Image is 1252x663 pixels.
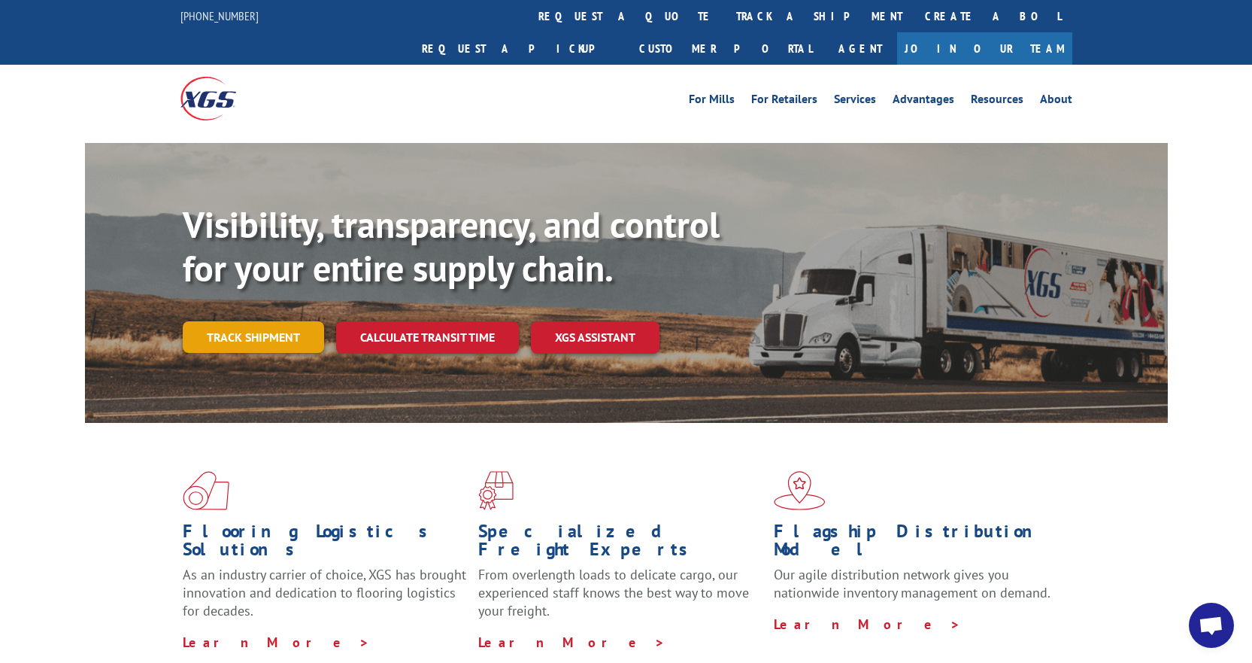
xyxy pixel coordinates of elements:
[180,8,259,23] a: [PHONE_NUMBER]
[183,566,466,619] span: As an industry carrier of choice, XGS has brought innovation and dedication to flooring logistics...
[689,93,735,110] a: For Mills
[628,32,823,65] a: Customer Portal
[774,616,961,633] a: Learn More >
[834,93,876,110] a: Services
[183,321,324,353] a: Track shipment
[478,522,762,566] h1: Specialized Freight Experts
[478,471,514,510] img: xgs-icon-focused-on-flooring-red
[183,201,720,291] b: Visibility, transparency, and control for your entire supply chain.
[971,93,1023,110] a: Resources
[774,566,1050,601] span: Our agile distribution network gives you nationwide inventory management on demand.
[183,522,467,566] h1: Flooring Logistics Solutions
[183,471,229,510] img: xgs-icon-total-supply-chain-intelligence-red
[1189,603,1234,648] div: Open chat
[183,634,370,651] a: Learn More >
[823,32,897,65] a: Agent
[1040,93,1072,110] a: About
[336,321,519,354] a: Calculate transit time
[478,566,762,633] p: From overlength loads to delicate cargo, our experienced staff knows the best way to move your fr...
[531,321,659,354] a: XGS ASSISTANT
[897,32,1072,65] a: Join Our Team
[893,93,954,110] a: Advantages
[751,93,817,110] a: For Retailers
[774,471,826,510] img: xgs-icon-flagship-distribution-model-red
[478,634,665,651] a: Learn More >
[774,522,1058,566] h1: Flagship Distribution Model
[411,32,628,65] a: Request a pickup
